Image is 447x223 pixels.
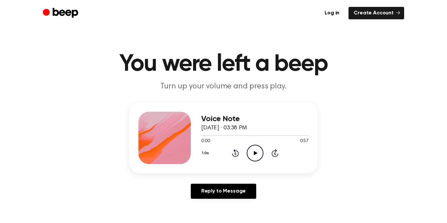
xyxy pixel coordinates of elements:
h3: Voice Note [201,115,309,123]
h1: You were left a beep [56,52,391,76]
a: Reply to Message [191,184,256,199]
a: Create Account [349,7,404,19]
a: Log in [319,7,345,19]
span: 0:00 [201,138,210,145]
p: Turn up your volume and press play. [98,81,349,92]
button: 1.0x [201,148,211,159]
span: [DATE] · 03:38 PM [201,125,247,131]
span: 0:57 [300,138,309,145]
a: Beep [43,7,80,20]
